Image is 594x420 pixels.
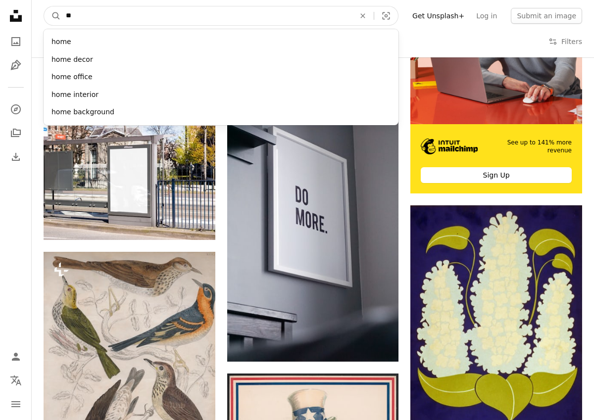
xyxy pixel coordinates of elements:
[421,139,478,154] img: file-1690386555781-336d1949dad1image
[227,204,399,213] a: a picture hanging on a wall with a do more sign above it
[6,147,26,167] a: Download History
[44,33,398,51] div: home
[44,6,398,26] form: Find visuals sitewide
[44,178,215,187] a: white board on black metal fence
[406,8,470,24] a: Get Unsplash+
[227,57,399,362] img: a picture hanging on a wall with a do more sign above it
[44,51,398,69] div: home decor
[6,347,26,367] a: Log in / Sign up
[6,99,26,119] a: Explore
[410,337,582,346] a: Let them grow. WPA poster.
[6,55,26,75] a: Illustrations
[352,6,374,25] button: Clear
[6,6,26,28] a: Home — Unsplash
[44,86,398,104] div: home interior
[44,68,398,86] div: home office
[374,6,398,25] button: Visual search
[6,32,26,51] a: Photos
[548,26,582,57] button: Filters
[6,371,26,390] button: Language
[6,394,26,414] button: Menu
[6,123,26,143] a: Collections
[44,6,61,25] button: Search Unsplash
[492,139,572,155] span: See up to 141% more revenue
[44,126,215,240] img: white board on black metal fence
[470,8,503,24] a: Log in
[44,365,215,373] a: Various thrushes, circa 1850. Clockwise from top, the Little Tawny Thrush (merula minor), Richard...
[44,103,398,121] div: home background
[421,167,572,183] div: Sign Up
[511,8,582,24] button: Submit an image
